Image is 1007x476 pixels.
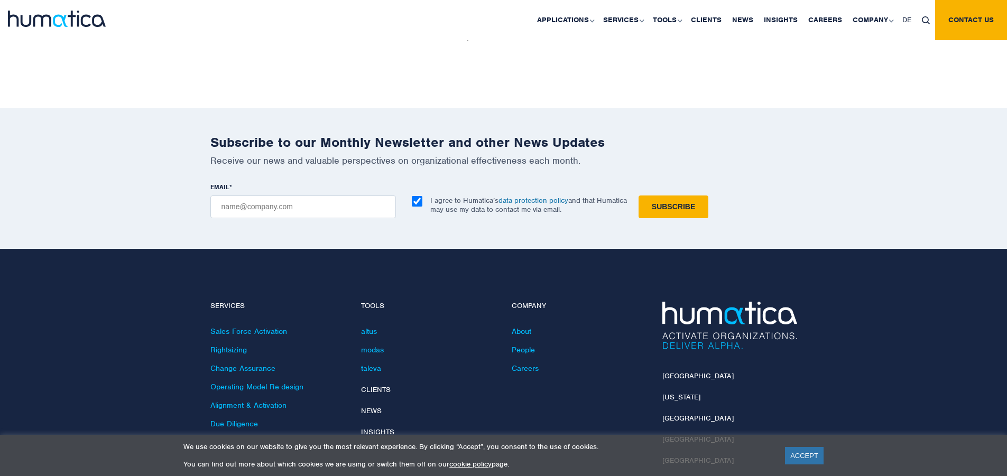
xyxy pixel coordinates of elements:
[210,134,797,151] h2: Subscribe to our Monthly Newsletter and other News Updates
[412,196,422,207] input: I agree to Humatica’sdata protection policyand that Humatica may use my data to contact me via em...
[662,393,700,402] a: [US_STATE]
[210,400,287,410] a: Alignment & Activation
[361,406,382,415] a: News
[210,382,303,391] a: Operating Model Re-design
[210,345,247,354] a: Rightsizing
[662,371,734,380] a: [GEOGRAPHIC_DATA]
[210,195,396,218] input: name@company.com
[361,326,377,336] a: altus
[512,326,531,336] a: About
[8,11,106,27] img: logo
[512,302,646,311] h4: Company
[210,326,287,336] a: Sales Force Activation
[361,427,394,436] a: Insights
[902,15,911,24] span: DE
[922,16,930,24] img: search_icon
[210,363,275,373] a: Change Assurance
[430,196,627,214] p: I agree to Humatica’s and that Humatica may use my data to contact me via email.
[639,195,708,218] input: Subscribe
[449,460,492,469] a: cookie policy
[183,442,772,451] p: We use cookies on our website to give you the most relevant experience. By clicking “Accept”, you...
[210,183,229,191] span: EMAIL
[361,345,384,354] a: modas
[785,447,824,464] a: ACCEPT
[512,363,539,373] a: Careers
[361,302,496,311] h4: Tools
[498,196,568,205] a: data protection policy
[210,419,258,428] a: Due Diligence
[512,345,535,354] a: People
[210,155,797,166] p: Receive our news and valuable perspectives on organizational effectiveness each month.
[361,385,391,394] a: Clients
[662,302,797,349] img: Humatica
[210,302,345,311] h4: Services
[183,460,772,469] p: You can find out more about which cookies we are using or switch them off on our page.
[662,414,734,423] a: [GEOGRAPHIC_DATA]
[361,363,381,373] a: taleva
